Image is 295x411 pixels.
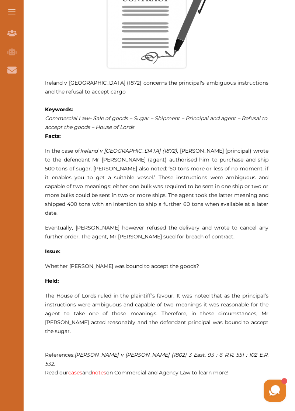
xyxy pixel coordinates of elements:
span: – Sale of goods – Sugar – Shipment – Principal and agent – Refusal to accept the goods – House of... [45,115,267,130]
span: References: [45,351,268,367]
span: The House of Lords ruled in the plaintiff’s favour. It was noted that as the principal’s instruct... [45,292,268,334]
span: Ireland v [GEOGRAPHIC_DATA] (1872) [80,147,177,154]
iframe: HelpCrunch [262,378,288,404]
a: notes [92,369,106,376]
span: Commercial Law [45,115,89,122]
span: Eventually, [PERSON_NAME] however refused the delivery and wrote to cancel any further order. The... [45,224,268,240]
strong: Facts: [45,133,61,139]
span: In the case of , [PERSON_NAME] (principal) wrote to the defendant Mr [PERSON_NAME] (agent) author... [45,147,268,216]
em: [PERSON_NAME] v [PERSON_NAME] (1802) 3 East. 93 : 6 R.R. 551 : 102 E.R. 532. [45,351,268,367]
span: Whether [PERSON_NAME] was bound to accept the goods? [45,263,199,269]
strong: Held: [45,278,59,284]
strong: Issue: [45,248,60,255]
span: Ireland v [GEOGRAPHIC_DATA] (1872) concerns the principal's ambiguous instructions and the refusa... [45,79,268,95]
span: Read our and on Commercial and Agency Law to learn more! [45,369,229,376]
strong: Keywords: [45,106,73,113]
a: cases [68,369,82,376]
